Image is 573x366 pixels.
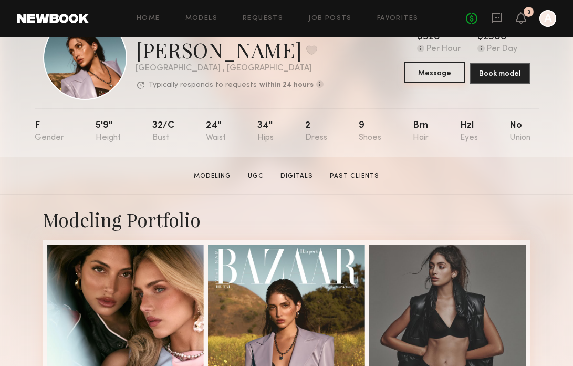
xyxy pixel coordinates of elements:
a: A [539,10,556,27]
div: 2 [305,121,327,143]
div: Brn [413,121,429,143]
a: Favorites [377,15,419,22]
button: Book model [470,63,530,84]
a: Past Clients [326,171,383,181]
button: Message [404,62,465,83]
a: Models [185,15,217,22]
div: 9 [359,121,381,143]
div: $ [477,32,483,43]
div: [GEOGRAPHIC_DATA] , [GEOGRAPHIC_DATA] [136,64,324,73]
div: Per Day [487,45,517,54]
a: Requests [243,15,283,22]
p: Typically responds to requests [149,82,257,89]
div: Modeling Portfolio [43,207,530,232]
div: 5'9" [96,121,121,143]
a: Modeling [190,171,235,181]
div: [PERSON_NAME] [136,36,324,64]
div: F [35,121,64,143]
div: 2500 [483,32,507,43]
div: $ [417,32,423,43]
div: Hzl [460,121,478,143]
div: No [509,121,530,143]
div: 320 [423,32,440,43]
a: Job Posts [308,15,352,22]
div: Per Hour [426,45,461,54]
div: 34" [257,121,274,143]
a: Home [137,15,160,22]
div: 3 [527,9,530,15]
b: within 24 hours [259,82,314,89]
a: Digitals [276,171,317,181]
a: UGC [244,171,268,181]
div: 24" [206,121,226,143]
div: 32/c [152,121,174,143]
